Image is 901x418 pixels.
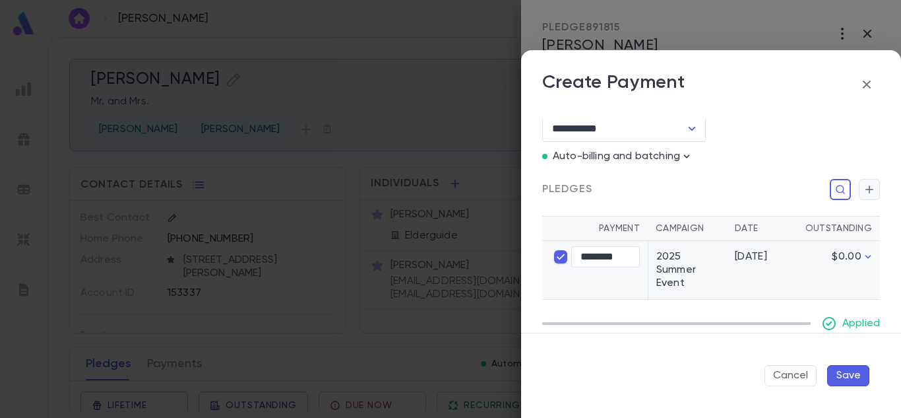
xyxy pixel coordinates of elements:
p: Create Payment [542,71,685,98]
td: 2025 Summer Event [648,240,727,299]
th: Payment [542,216,648,240]
td: $0.00 [793,240,880,299]
th: Outstanding [793,216,880,240]
button: Cancel [764,365,817,386]
p: Applied [842,317,880,330]
th: Date [727,216,793,240]
button: Save [827,365,869,386]
span: Pledges [542,183,592,196]
button: Open [683,120,701,138]
div: [DATE] [735,250,785,263]
p: Auto-billing and batching [553,150,680,163]
th: Campaign [648,216,727,240]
